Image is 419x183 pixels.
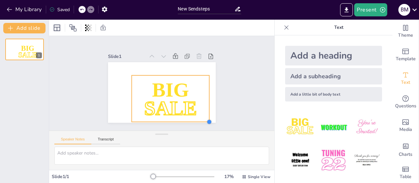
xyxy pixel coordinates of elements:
div: Change the overall theme [392,20,419,43]
button: My Library [5,4,45,15]
img: 5.jpeg [318,145,349,175]
button: Export to PowerPoint [340,3,353,16]
img: 2.jpeg [318,112,349,142]
div: Add images, graphics, shapes or video [392,114,419,137]
div: 1 [5,39,44,60]
span: Template [396,55,416,63]
span: SALE [18,51,37,59]
div: Saved [49,7,70,13]
div: Add text boxes [392,67,419,90]
img: 4.jpeg [285,145,316,175]
div: Add ready made slides [392,43,419,67]
button: Add slide [3,23,46,33]
img: 6.jpeg [352,145,382,175]
span: Media [399,126,412,133]
span: Questions [395,102,416,110]
img: 1.jpeg [285,112,316,142]
div: Add a heading [285,46,382,65]
div: Add charts and graphs [392,137,419,161]
div: Slide 1 [108,53,145,60]
div: В М [398,4,410,16]
span: Text [401,79,410,86]
button: Speaker Notes [54,137,91,144]
div: Add a little bit of body text [285,87,382,101]
button: Transcript [91,137,120,144]
div: 17 % [221,174,237,180]
span: BIG [21,45,34,52]
div: Get real-time input from your audience [392,90,419,114]
span: Position [69,24,77,32]
input: Insert title [178,4,234,14]
div: Layout [52,23,62,33]
span: Charts [399,151,412,158]
div: Slide 1 / 1 [52,174,152,180]
span: Single View [248,174,270,179]
div: 1 [36,52,42,58]
button: Present [354,3,387,16]
img: 3.jpeg [352,112,382,142]
p: Text [292,20,386,35]
span: Theme [398,32,413,39]
div: Add a subheading [285,68,382,84]
button: В М [398,3,410,16]
span: SALE [144,97,197,119]
span: Table [400,173,411,180]
span: BIG [152,78,189,101]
